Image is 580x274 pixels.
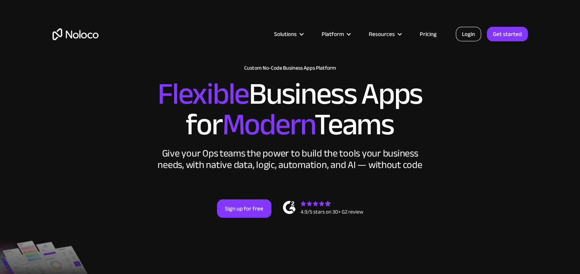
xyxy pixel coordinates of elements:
[410,29,446,39] a: Pricing
[369,29,395,39] div: Resources
[217,199,271,218] a: Sign up for free
[274,29,297,39] div: Solutions
[53,28,99,40] a: home
[156,148,424,171] div: Give your Ops teams the power to build the tools your business needs, with native data, logic, au...
[487,27,528,41] a: Get started
[265,29,312,39] div: Solutions
[53,79,528,140] h2: Business Apps for Teams
[158,65,249,122] span: Flexible
[322,29,344,39] div: Platform
[359,29,410,39] div: Resources
[456,27,481,41] a: Login
[312,29,359,39] div: Platform
[222,96,314,153] span: Modern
